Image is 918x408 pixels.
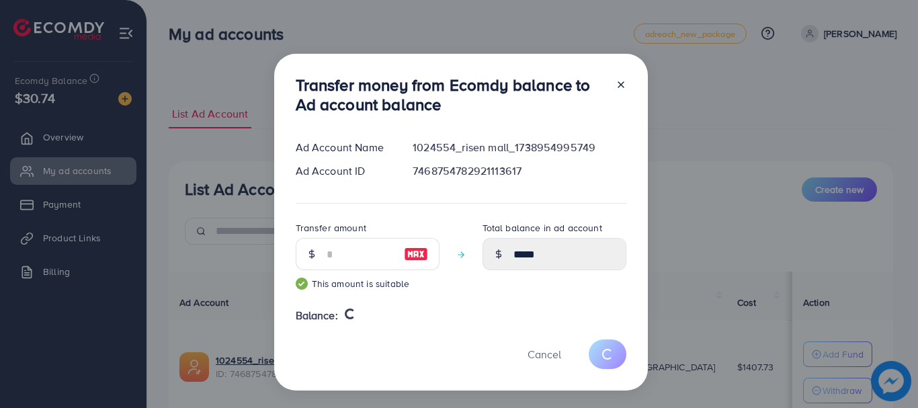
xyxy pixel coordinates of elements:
[528,347,561,362] span: Cancel
[296,75,605,114] h3: Transfer money from Ecomdy balance to Ad account balance
[285,140,403,155] div: Ad Account Name
[511,339,578,368] button: Cancel
[402,140,636,155] div: 1024554_risen mall_1738954995749
[404,246,428,262] img: image
[296,278,308,290] img: guide
[483,221,602,235] label: Total balance in ad account
[285,163,403,179] div: Ad Account ID
[296,277,440,290] small: This amount is suitable
[296,308,338,323] span: Balance:
[402,163,636,179] div: 7468754782921113617
[296,221,366,235] label: Transfer amount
